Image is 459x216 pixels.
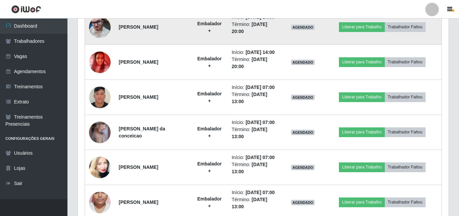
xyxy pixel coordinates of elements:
strong: Embalador + [197,161,222,174]
strong: [PERSON_NAME] [119,59,158,65]
img: 1747400784122.jpeg [89,48,111,76]
button: Liberar para Trabalho [339,92,384,102]
strong: [PERSON_NAME] [119,24,158,30]
li: Término: [232,91,279,105]
li: Início: [232,49,279,56]
strong: [PERSON_NAME] [119,94,158,100]
li: Término: [232,196,279,210]
span: AGENDADO [291,60,315,65]
img: 1712691878207.jpeg [89,153,111,182]
strong: [PERSON_NAME] [119,199,158,205]
span: AGENDADO [291,130,315,135]
strong: Embalador + [197,91,222,103]
span: AGENDADO [291,25,315,30]
li: Início: [232,189,279,196]
strong: Embalador + [197,21,222,33]
button: Trabalhador Faltou [385,197,426,207]
time: [DATE] 07:00 [246,85,275,90]
button: Liberar para Trabalho [339,197,384,207]
li: Término: [232,126,279,140]
li: Início: [232,84,279,91]
button: Trabalhador Faltou [385,162,426,172]
time: [DATE] 07:00 [246,120,275,125]
strong: Embalador + [197,56,222,68]
li: Término: [232,56,279,70]
time: [DATE] 14:00 [246,50,275,55]
img: 1695142602485.jpeg [89,83,111,112]
li: Início: [232,119,279,126]
strong: [PERSON_NAME] [119,164,158,170]
button: Trabalhador Faltou [385,57,426,67]
img: 1733220418900.jpeg [89,13,111,41]
time: [DATE] 07:00 [246,190,275,195]
button: Liberar para Trabalho [339,162,384,172]
button: Trabalhador Faltou [385,22,426,32]
button: Liberar para Trabalho [339,22,384,32]
li: Término: [232,21,279,35]
button: Trabalhador Faltou [385,127,426,137]
span: AGENDADO [291,165,315,170]
span: AGENDADO [291,95,315,100]
li: Início: [232,154,279,161]
img: CoreUI Logo [11,5,41,13]
span: AGENDADO [291,200,315,205]
img: 1758218075605.jpeg [89,116,111,149]
li: Término: [232,161,279,175]
button: Liberar para Trabalho [339,127,384,137]
strong: Embalador + [197,196,222,209]
button: Trabalhador Faltou [385,92,426,102]
strong: [PERSON_NAME] da conceicao [119,126,165,138]
strong: Embalador + [197,126,222,138]
button: Liberar para Trabalho [339,57,384,67]
time: [DATE] 07:00 [246,155,275,160]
